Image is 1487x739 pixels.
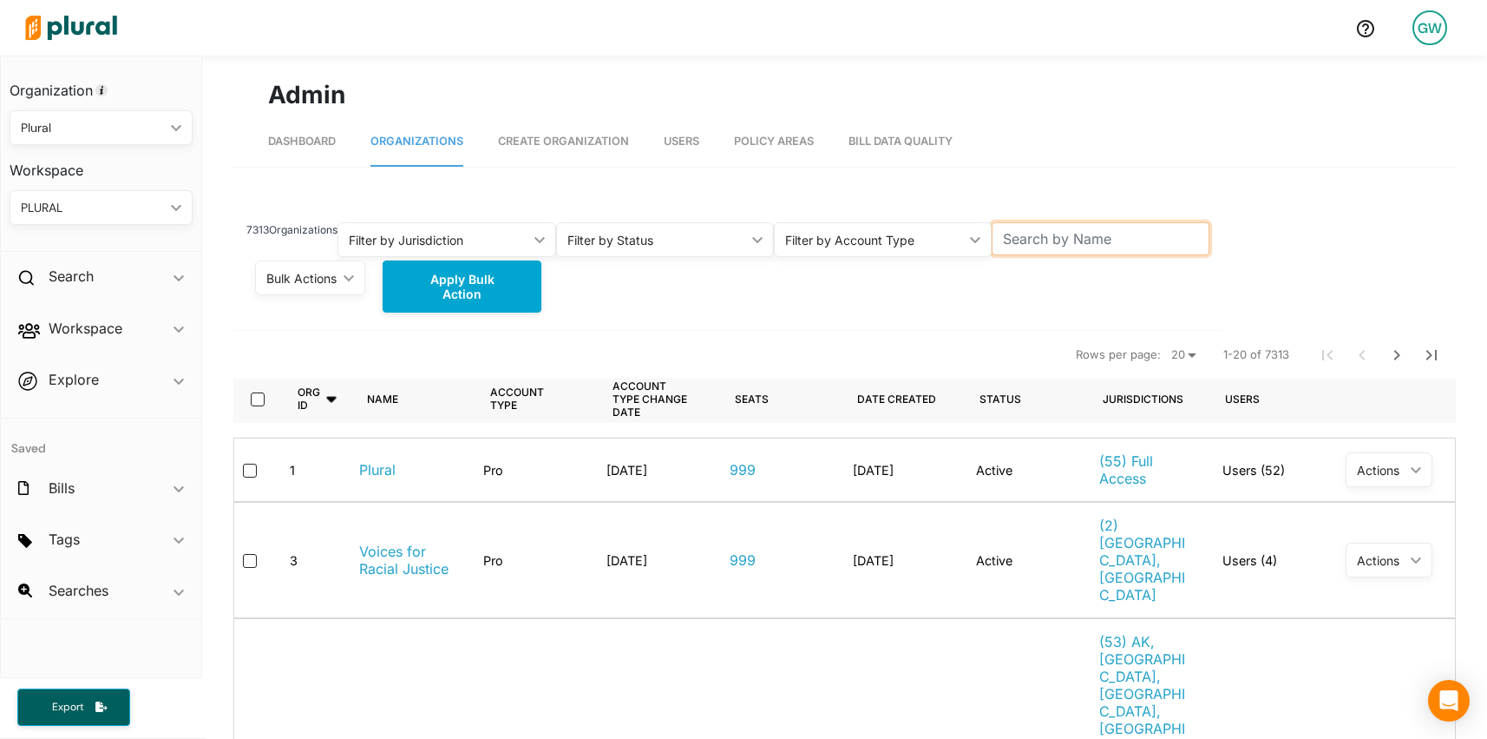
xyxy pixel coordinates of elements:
[1414,338,1449,373] button: Last Page
[1345,338,1379,373] button: Previous Page
[10,145,193,183] h3: Workspace
[49,581,108,600] h2: Searches
[848,135,953,148] span: Bill Data Quality
[612,374,707,423] div: Account Type Change Date
[290,553,298,568] div: 3
[785,231,963,249] div: Filter by Account Type
[1209,517,1332,604] div: Users (4)
[49,530,80,549] h2: Tags
[246,222,337,257] div: 7313 Organizations
[10,65,193,103] h3: Organization
[49,478,75,498] h2: Bills
[1379,338,1414,373] button: Next Page
[49,267,94,286] h2: Search
[1103,374,1183,423] div: Jurisdictions
[1357,463,1404,478] div: Actions
[367,393,398,406] div: Name
[94,82,109,98] div: Tooltip anchor
[483,553,503,568] div: Pro
[370,135,463,148] span: Organizations
[1,419,201,461] h4: Saved
[848,117,953,167] a: Bill Data Quality
[735,393,769,406] div: Seats
[490,374,585,423] div: Account Type
[1310,338,1345,373] button: First Page
[976,463,1012,478] div: Active
[243,554,257,568] input: select-row-3
[857,374,952,423] div: Date Created
[290,463,295,478] div: 1
[1103,393,1183,406] div: Jurisdictions
[298,386,324,412] div: Org ID
[1225,374,1260,423] div: Users
[730,461,756,478] a: 999
[730,551,756,569] a: 999
[1225,393,1260,406] div: Users
[49,319,122,338] h2: Workspace
[735,374,769,423] div: Seats
[1428,680,1470,722] div: Open Intercom Messenger
[1209,452,1332,487] div: Users (52)
[383,261,541,313] button: Apply Bulk Action
[979,393,1021,406] div: Status
[567,231,745,249] div: Filter by Status
[1099,452,1195,487] a: (55) Full Access
[853,553,894,568] div: [DATE]
[853,463,894,478] div: [DATE]
[976,553,1012,568] div: Active
[606,463,647,478] div: [DATE]
[251,393,265,406] input: select-all-rows
[606,553,647,568] div: [DATE]
[17,689,130,726] button: Export
[1357,553,1404,568] div: Actions
[349,231,527,249] div: Filter by Jurisdiction
[1076,346,1161,364] span: Rows per page:
[734,135,814,148] span: Policy Areas
[612,379,691,419] div: Account Type Change Date
[359,461,396,478] a: Plural
[359,543,455,577] a: Voices for Racial Justice
[498,117,629,167] a: Create Organization
[664,135,699,148] span: Users
[734,117,814,167] a: Policy Areas
[266,269,337,287] div: Bulk Actions
[268,135,336,148] span: Dashboard
[1412,10,1447,45] div: GW
[370,117,463,167] a: Organizations
[298,374,339,423] div: Org ID
[243,464,257,478] input: select-row-1
[483,463,503,478] div: Pro
[268,117,336,167] a: Dashboard
[1223,346,1289,364] span: 1-20 of 7313
[1399,3,1461,52] a: GW
[268,76,1421,113] h1: Admin
[979,374,1037,423] div: Status
[857,393,936,406] div: Date Created
[498,135,629,148] span: Create Organization
[40,700,95,715] span: Export
[992,222,1209,255] input: Search by Name
[21,199,164,217] div: PLURAL
[49,370,99,389] h2: Explore
[490,386,569,412] div: Account Type
[367,374,414,423] div: Name
[1099,517,1195,604] a: (2) [GEOGRAPHIC_DATA], [GEOGRAPHIC_DATA]
[664,117,699,167] a: Users
[21,119,164,137] div: Plural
